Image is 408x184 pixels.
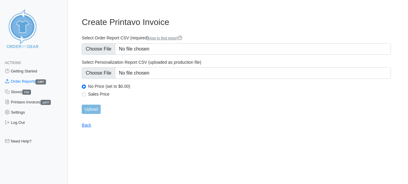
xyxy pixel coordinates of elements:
[82,60,391,65] label: Select Personalization Report CSV (uploaded as production file)
[82,35,391,41] label: Select Order Report CSV (required)
[35,79,46,84] span: 1497
[5,61,21,65] span: Actions
[82,17,391,27] h3: Create Printavo Invoice
[88,84,391,89] label: No Price (set to $0.00)
[82,105,100,114] input: Upload
[41,100,51,105] span: 1477
[22,90,31,95] span: 772
[88,91,391,97] label: Sales Price
[82,123,91,127] a: Back
[148,36,182,40] a: How to find report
